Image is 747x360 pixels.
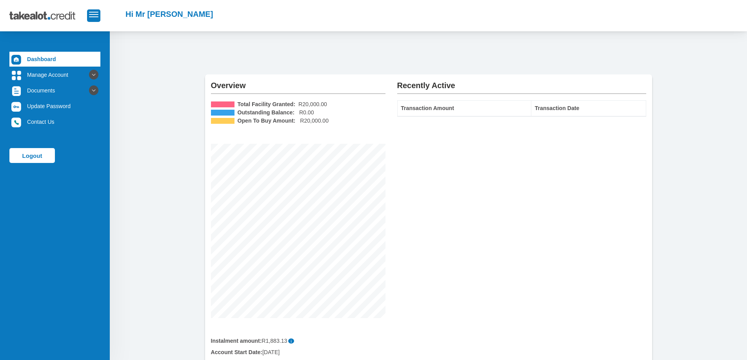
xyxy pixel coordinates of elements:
span: R20,000.00 [298,100,327,109]
a: Documents [9,83,100,98]
b: Open To Buy Amount: [238,117,296,125]
b: Account Start Date: [211,349,262,355]
img: takealot_credit_logo.svg [9,6,87,25]
b: Instalment amount: [211,338,262,344]
div: R1,883.13 [211,337,385,345]
h2: Recently Active [397,74,646,90]
a: Dashboard [9,52,100,67]
th: Transaction Amount [397,101,531,116]
span: R20,000.00 [300,117,329,125]
b: Total Facility Granted: [238,100,296,109]
th: Transaction Date [531,101,646,116]
div: [DATE] [205,348,391,356]
span: i [288,338,294,344]
h2: Hi Mr [PERSON_NAME] [125,9,213,19]
a: Manage Account [9,67,100,82]
a: Update Password [9,99,100,114]
a: Contact Us [9,114,100,129]
b: Outstanding Balance: [238,109,295,117]
a: Logout [9,148,55,163]
span: R0.00 [299,109,314,117]
h2: Overview [211,74,385,90]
